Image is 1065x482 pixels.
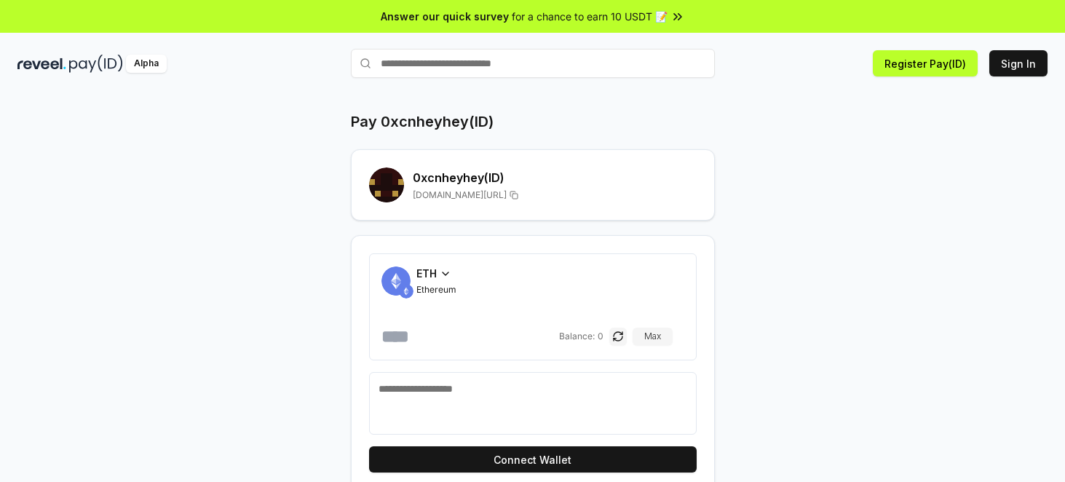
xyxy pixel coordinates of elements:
[369,446,697,473] button: Connect Wallet
[69,55,123,73] img: pay_id
[873,50,978,76] button: Register Pay(ID)
[399,284,413,299] img: ETH.svg
[989,50,1048,76] button: Sign In
[559,331,595,342] span: Balance:
[381,9,509,24] span: Answer our quick survey
[126,55,167,73] div: Alpha
[416,266,437,281] span: ETH
[598,331,603,342] span: 0
[351,111,494,132] h1: Pay 0xcnheyhey(ID)
[413,169,697,186] h2: 0xcnheyhey (ID)
[512,9,668,24] span: for a chance to earn 10 USDT 📝
[633,328,673,345] button: Max
[17,55,66,73] img: reveel_dark
[413,189,507,201] span: [DOMAIN_NAME][URL]
[416,284,456,296] span: Ethereum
